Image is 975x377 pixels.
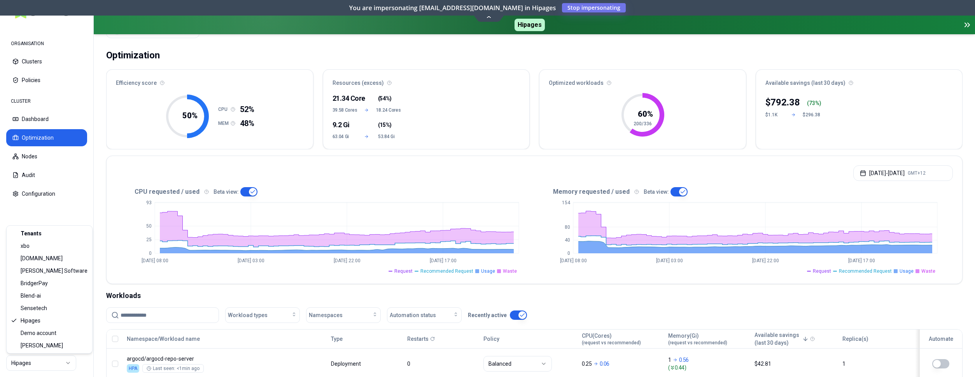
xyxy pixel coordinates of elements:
span: [PERSON_NAME] Software [21,267,88,275]
span: Sensetech [21,304,47,312]
span: Blend-ai [21,292,41,300]
span: [DOMAIN_NAME] [21,254,63,262]
span: Hipages [21,317,40,324]
span: [PERSON_NAME] [21,342,63,349]
span: BridgerPay [21,279,48,287]
span: Demo account [21,329,56,337]
span: xbo [21,242,30,250]
div: Tenants [8,227,91,240]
